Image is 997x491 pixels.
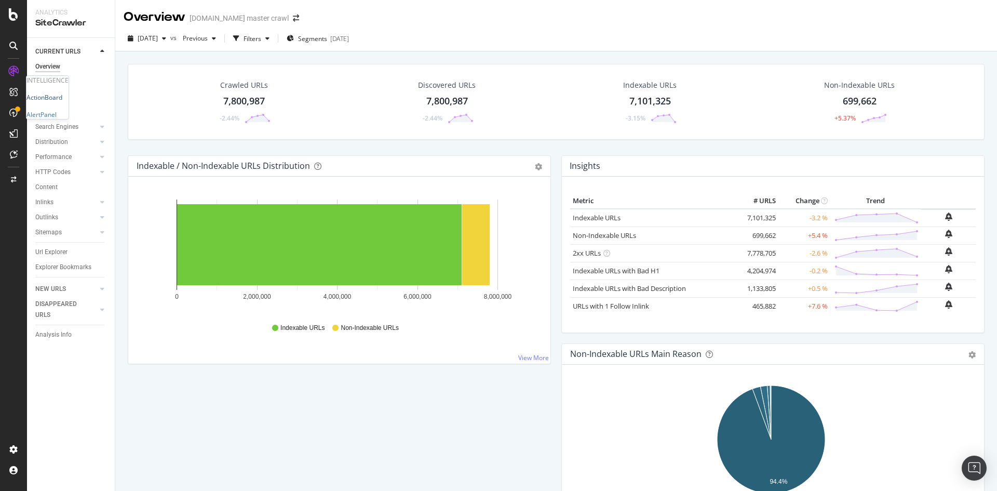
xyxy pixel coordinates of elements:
[35,61,107,72] a: Overview
[778,227,830,244] td: +5.4 %
[175,293,179,300] text: 0
[179,30,220,47] button: Previous
[223,95,265,108] div: 7,800,987
[35,262,107,273] a: Explorer Bookmarks
[418,80,476,90] div: Discovered URLs
[35,137,97,148] a: Distribution
[834,114,856,123] div: +5.37%
[35,227,97,238] a: Sitemaps
[573,213,621,222] a: Indexable URLs
[35,212,58,223] div: Outlinks
[945,230,952,238] div: bell-plus
[35,182,58,193] div: Content
[737,280,778,297] td: 1,133,805
[35,17,106,29] div: SiteCrawler
[35,152,97,163] a: Performance
[778,193,830,209] th: Change
[570,159,600,173] h4: Insights
[962,456,987,481] div: Open Intercom Messenger
[35,152,72,163] div: Performance
[35,197,53,208] div: Inlinks
[324,293,352,300] text: 4,000,000
[737,193,778,209] th: # URLS
[778,280,830,297] td: +0.5 %
[282,30,353,47] button: Segments[DATE]
[35,46,80,57] div: CURRENT URLS
[26,93,62,102] a: ActionBoard
[778,297,830,315] td: +7.6 %
[623,80,677,90] div: Indexable URLs
[573,284,686,293] a: Indexable URLs with Bad Description
[573,266,659,275] a: Indexable URLs with Bad H1
[244,34,261,43] div: Filters
[629,95,671,108] div: 7,101,325
[35,167,97,178] a: HTTP Codes
[770,478,787,485] text: 94.4%
[35,8,106,17] div: Analytics
[35,247,107,258] a: Url Explorer
[737,297,778,315] td: 465,882
[778,209,830,227] td: -3.2 %
[945,283,952,291] div: bell-plus
[35,212,97,223] a: Outlinks
[535,163,542,170] div: gear
[124,8,185,26] div: Overview
[423,114,442,123] div: -2.44%
[35,329,72,340] div: Analysis Info
[293,15,299,22] div: arrow-right-arrow-left
[124,30,170,47] button: [DATE]
[298,34,327,43] span: Segments
[35,137,68,148] div: Distribution
[35,299,97,321] a: DISAPPEARED URLS
[968,351,976,359] div: gear
[737,227,778,244] td: 699,662
[945,300,952,309] div: bell-plus
[945,265,952,273] div: bell-plus
[35,227,62,238] div: Sitemaps
[35,284,97,295] a: NEW URLS
[137,193,538,314] svg: A chart.
[138,34,158,43] span: 2025 Sep. 22nd
[35,182,107,193] a: Content
[280,324,325,333] span: Indexable URLs
[843,95,877,108] div: 699,662
[35,61,60,72] div: Overview
[484,293,512,300] text: 8,000,000
[737,209,778,227] td: 7,101,325
[220,114,239,123] div: -2.44%
[403,293,432,300] text: 6,000,000
[137,161,310,171] div: Indexable / Non-Indexable URLs Distribution
[945,247,952,256] div: bell-plus
[778,244,830,262] td: -2.6 %
[570,193,737,209] th: Metric
[737,244,778,262] td: 7,778,705
[573,231,636,240] a: Non-Indexable URLs
[26,110,57,119] a: AlertPanel
[170,33,179,42] span: vs
[518,353,549,362] a: View More
[35,76,107,87] a: Movements
[945,213,952,221] div: bell-plus
[830,193,921,209] th: Trend
[220,80,268,90] div: Crawled URLs
[35,91,107,102] a: Segments
[35,46,97,57] a: CURRENT URLS
[35,122,97,132] a: Search Engines
[330,34,349,43] div: [DATE]
[570,349,702,359] div: Non-Indexable URLs Main Reason
[426,95,468,108] div: 7,800,987
[573,248,601,258] a: 2xx URLs
[341,324,398,333] span: Non-Indexable URLs
[35,167,71,178] div: HTTP Codes
[229,30,274,47] button: Filters
[35,197,97,208] a: Inlinks
[626,114,645,123] div: -3.15%
[573,301,649,311] a: URLs with 1 Follow Inlink
[824,80,895,90] div: Non-Indexable URLs
[778,262,830,280] td: -0.2 %
[35,299,88,321] div: DISAPPEARED URLS
[35,247,68,258] div: Url Explorer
